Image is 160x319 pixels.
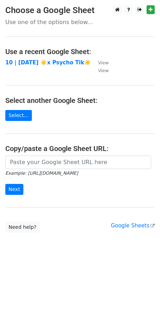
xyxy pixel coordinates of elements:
h4: Select another Google Sheet: [5,96,155,105]
h4: Use a recent Google Sheet: [5,47,155,56]
a: Select... [5,110,32,121]
a: View [91,67,109,74]
small: View [98,68,109,73]
a: View [91,59,109,66]
small: View [98,60,109,65]
a: Need help? [5,222,40,233]
a: Google Sheets [111,222,155,229]
input: Next [5,184,23,195]
h3: Choose a Google Sheet [5,5,155,16]
input: Paste your Google Sheet URL here [5,156,151,169]
a: 10 | [DATE] ☀️x Psycho Tik☀️ [5,59,91,66]
h4: Copy/paste a Google Sheet URL: [5,144,155,153]
small: Example: [URL][DOMAIN_NAME] [5,170,78,176]
p: Use one of the options below... [5,18,155,26]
